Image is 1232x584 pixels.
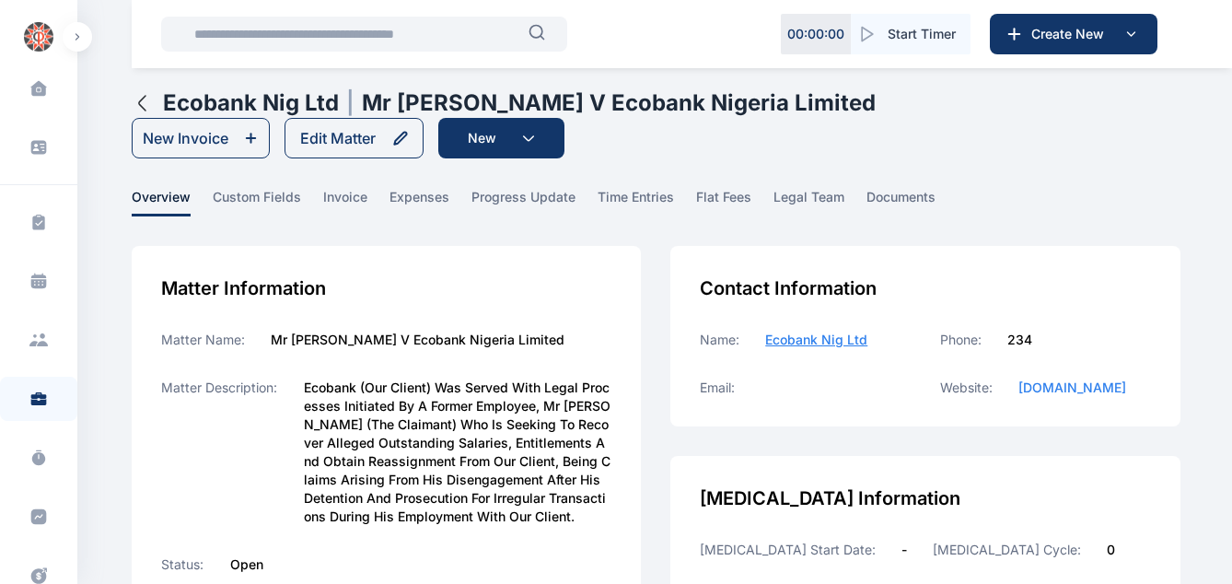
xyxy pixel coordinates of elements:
[700,331,739,349] label: Name:
[161,331,245,349] label: Matter Name:
[787,25,844,43] p: 00 : 00 : 00
[700,541,876,559] label: [MEDICAL_DATA] Start Date:
[161,379,278,526] label: Matter Description:
[362,88,876,118] h1: Mr [PERSON_NAME] v Ecobank Nigeria Limited
[598,188,674,216] span: time entries
[866,188,936,216] span: documents
[346,88,354,118] span: |
[1107,541,1115,559] label: 0
[161,555,204,574] label: Status:
[700,485,1151,511] div: [MEDICAL_DATA] Information
[696,188,773,216] a: flat fees
[143,127,228,149] div: New Invoice
[323,188,389,216] a: invoice
[851,14,970,54] button: Start Timer
[1018,379,1126,397] a: [DOMAIN_NAME]
[389,188,471,216] a: expenses
[132,188,191,216] span: overview
[990,14,1157,54] button: Create New
[471,188,598,216] a: progress update
[700,379,735,397] label: Email:
[765,331,867,349] a: Ecobank Nig Ltd
[901,541,907,559] label: -
[866,188,958,216] a: documents
[304,379,612,526] label: Ecobank (Our Client) Was Served With Legal Processes Initiated By A Former Employee, Mr [PERSON_N...
[1024,25,1120,43] span: Create New
[230,555,263,574] label: Open
[888,25,956,43] span: Start Timer
[389,188,449,216] span: expenses
[438,118,564,158] button: New
[300,127,376,149] div: Edit Matter
[271,331,564,349] label: Mr [PERSON_NAME] V Ecobank Nigeria Limited
[213,188,301,216] span: custom fields
[765,332,867,347] span: Ecobank Nig Ltd
[163,88,339,118] h1: Ecobank Nig Ltd
[323,188,367,216] span: invoice
[940,379,993,397] label: Website:
[161,275,612,301] div: Matter Information
[773,188,866,216] a: legal team
[285,118,424,158] button: Edit Matter
[132,118,270,158] button: New Invoice
[940,331,982,349] label: Phone:
[132,188,213,216] a: overview
[213,188,323,216] a: custom fields
[471,188,575,216] span: progress update
[933,541,1081,559] label: [MEDICAL_DATA] Cycle:
[773,188,844,216] span: legal team
[598,188,696,216] a: time entries
[700,275,1151,301] div: Contact Information
[696,188,751,216] span: flat fees
[1007,331,1032,349] label: 234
